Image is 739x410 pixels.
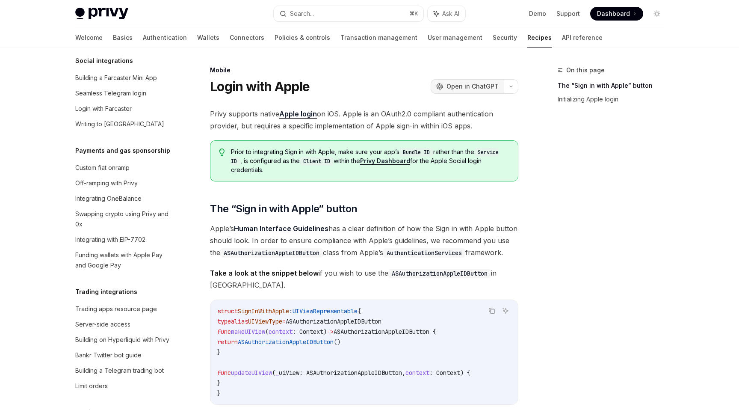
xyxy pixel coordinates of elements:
[75,350,142,360] div: Bankr Twitter bot guide
[334,338,340,346] span: ()
[75,73,157,83] div: Building a Farcaster Mini App
[562,27,603,48] a: API reference
[75,235,145,245] div: Integrating with EIP-7702
[68,86,178,101] a: Seamless Telegram login
[75,193,142,204] div: Integrating OneBalance
[75,209,173,229] div: Swapping crypto using Privy and 0x
[399,148,433,157] code: Bundle ID
[500,305,511,316] button: Ask AI
[75,104,132,114] div: Login with Farcaster
[68,160,178,175] a: Custom fiat onramp
[238,307,289,315] span: SignInWithApple
[143,27,187,48] a: Authentication
[220,248,323,258] code: ASAuthorizationAppleIDButton
[299,369,405,377] span: : ASAuthorizationAppleIDButton,
[428,27,482,48] a: User management
[219,149,225,156] svg: Tip
[446,82,499,91] span: Open in ChatGPT
[431,79,504,94] button: Open in ChatGPT
[493,27,517,48] a: Security
[290,9,314,19] div: Search...
[68,332,178,348] a: Building on Hyperliquid with Privy
[334,328,436,336] span: ASAuthorizationAppleIDButton {
[68,70,178,86] a: Building a Farcaster Mini App
[68,348,178,363] a: Bankr Twitter bot guide
[231,328,265,336] span: makeUIView
[75,335,169,345] div: Building on Hyperliquid with Privy
[68,175,178,191] a: Off-ramping with Privy
[217,318,248,325] span: typealias
[409,10,418,17] span: ⌘ K
[210,269,319,277] strong: Take a look at the snippet below
[275,27,330,48] a: Policies & controls
[75,319,130,330] div: Server-side access
[75,8,128,20] img: light logo
[231,148,509,174] span: Prior to integrating Sign in with Apple, make sure your app’s rather than the , is configured as ...
[68,378,178,394] a: Limit orders
[405,369,429,377] span: context
[556,9,580,18] a: Support
[75,119,164,129] div: Writing to [GEOGRAPHIC_DATA]
[558,92,671,106] a: Initializing Apple login
[566,65,605,75] span: On this page
[360,157,410,165] a: Privy Dashboard
[248,318,282,325] span: UIViewType
[289,307,293,315] span: :
[275,369,279,377] span: _
[217,379,221,387] span: }
[388,269,491,278] code: ASAuthorizationAppleIDButton
[217,389,221,397] span: }
[274,6,423,21] button: Search...⌘K
[75,365,164,376] div: Building a Telegram trading bot
[269,328,293,336] span: context
[217,328,231,336] span: func
[327,328,334,336] span: ->
[210,267,518,291] span: if you wish to use the in [GEOGRAPHIC_DATA].
[217,348,221,356] span: }
[68,317,178,332] a: Server-side access
[293,328,327,336] span: : Context)
[75,381,108,391] div: Limit orders
[265,328,269,336] span: (
[75,178,138,188] div: Off-ramping with Privy
[428,6,465,21] button: Ask AI
[293,307,358,315] span: UIViewRepresentable
[529,9,546,18] a: Demo
[68,301,178,317] a: Trading apps resource page
[197,27,219,48] a: Wallets
[234,224,328,233] a: Human Interface Guidelines
[358,307,361,315] span: {
[75,146,170,156] h5: Payments and gas sponsorship
[282,318,286,325] span: =
[300,157,334,166] code: Client ID
[527,27,552,48] a: Recipes
[217,307,238,315] span: struct
[75,163,130,173] div: Custom fiat onramp
[217,338,238,346] span: return
[68,247,178,273] a: Funding wallets with Apple Pay and Google Pay
[486,305,497,316] button: Copy the contents from the code block
[429,369,470,377] span: : Context) {
[75,88,146,98] div: Seamless Telegram login
[231,369,272,377] span: updateUIView
[650,7,664,21] button: Toggle dark mode
[68,116,178,132] a: Writing to [GEOGRAPHIC_DATA]
[210,108,518,132] span: Privy supports native on iOS. Apple is an OAuth2.0 compliant authentication provider, but require...
[590,7,643,21] a: Dashboard
[286,318,381,325] span: ASAuthorizationAppleIDButton
[75,304,157,314] div: Trading apps resource page
[558,79,671,92] a: The “Sign in with Apple” button
[210,223,518,258] span: Apple’s has a clear definition of how the Sign in with Apple button should look. In order to ensu...
[238,338,334,346] span: ASAuthorizationAppleIDButton
[210,79,310,94] h1: Login with Apple
[230,27,264,48] a: Connectors
[113,27,133,48] a: Basics
[279,110,317,119] a: Apple login
[68,191,178,206] a: Integrating OneBalance
[68,206,178,232] a: Swapping crypto using Privy and 0x
[210,202,357,216] span: The “Sign in with Apple” button
[75,250,173,270] div: Funding wallets with Apple Pay and Google Pay
[383,248,465,258] code: AuthenticationServices
[217,369,231,377] span: func
[597,9,630,18] span: Dashboard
